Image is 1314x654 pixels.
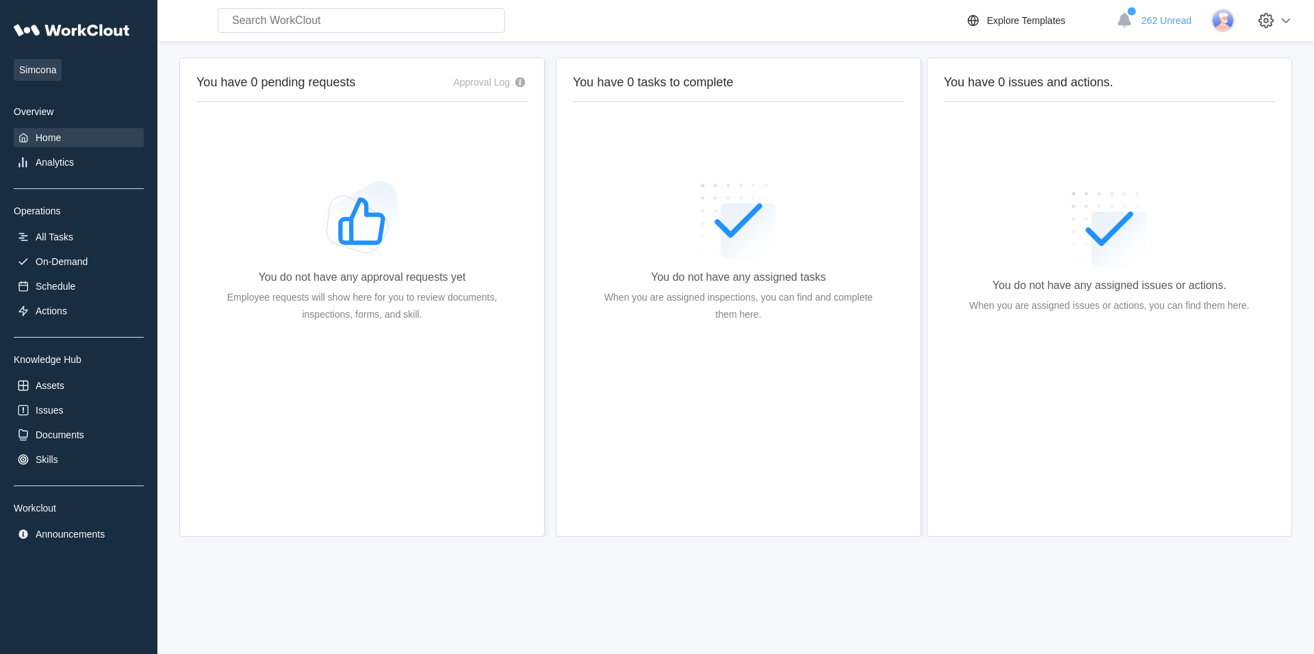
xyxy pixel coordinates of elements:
[14,354,144,365] div: Knowledge Hub
[36,405,63,416] div: Issues
[14,106,144,117] div: Overview
[14,153,144,172] a: Analytics
[1211,9,1235,32] img: user-3.png
[14,205,144,216] div: Operations
[14,59,62,81] span: Simcona
[218,8,505,33] input: Search WorkClout
[965,12,1109,29] a: Explore Templates
[1142,15,1191,26] span: 262 Unread
[36,529,105,540] div: Announcements
[14,401,144,420] a: Issues
[651,271,826,284] div: You do not have any assigned tasks
[992,279,1226,292] div: You do not have any assigned issues or actions.
[14,525,144,544] a: Announcements
[36,380,64,391] div: Assets
[36,281,75,292] div: Schedule
[36,132,61,143] div: Home
[36,429,84,440] div: Documents
[14,376,144,395] a: Assets
[944,75,1275,90] h2: You have 0 issues and actions.
[453,77,510,88] div: Approval Log
[196,75,356,90] h2: You have 0 pending requests
[14,301,144,320] a: Actions
[36,305,67,316] div: Actions
[218,289,506,323] div: Employee requests will show here for you to review documents, inspections, forms, and skill.
[259,271,466,284] div: You do not have any approval requests yet
[969,297,1249,314] div: When you are assigned issues or actions, you can find them here.
[14,277,144,296] a: Schedule
[595,289,882,323] div: When you are assigned inspections, you can find and complete them here.
[14,128,144,147] a: Home
[14,425,144,444] a: Documents
[36,157,74,168] div: Analytics
[987,15,1066,26] div: Explore Templates
[36,231,73,242] div: All Tasks
[36,256,88,267] div: On-Demand
[14,227,144,247] a: All Tasks
[14,503,144,514] div: Workclout
[36,454,58,465] div: Skills
[14,450,144,469] a: Skills
[14,252,144,271] a: On-Demand
[573,75,904,90] h2: You have 0 tasks to complete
